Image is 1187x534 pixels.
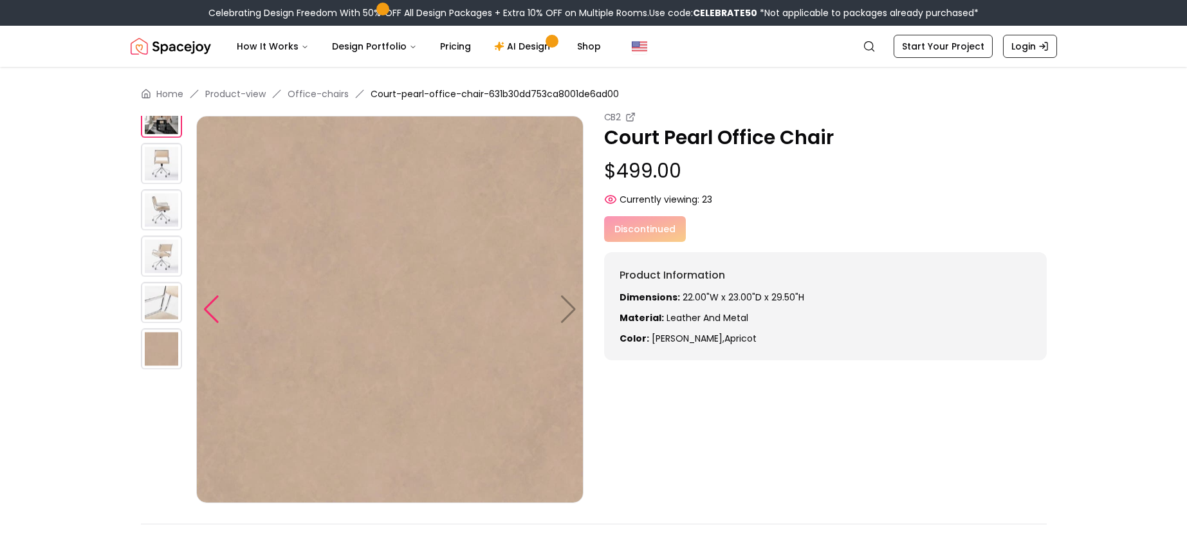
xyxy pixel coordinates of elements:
[652,332,724,345] span: [PERSON_NAME] ,
[620,311,664,324] strong: Material:
[620,332,649,345] strong: Color:
[620,291,680,304] strong: Dimensions:
[156,87,183,100] a: Home
[693,6,757,19] b: CELEBRATE50
[1003,35,1057,58] a: Login
[620,193,699,206] span: Currently viewing:
[667,311,748,324] span: leather and metal
[604,126,1047,149] p: Court Pearl Office Chair
[484,33,564,59] a: AI Design
[371,87,619,100] span: Court-pearl-office-chair-631b30dd753ca8001de6ad00
[226,33,611,59] nav: Main
[894,35,993,58] a: Start Your Project
[620,268,1031,283] h6: Product Information
[604,160,1047,183] p: $499.00
[131,33,211,59] a: Spacejoy
[208,6,979,19] div: Celebrating Design Freedom With 50% OFF All Design Packages + Extra 10% OFF on Multiple Rooms.
[288,87,349,100] a: Office-chairs
[226,33,319,59] button: How It Works
[567,33,611,59] a: Shop
[141,282,182,323] img: https://storage.googleapis.com/spacejoy-main/assets/631b30dd753ca8001de6ad00/product_5_aldido8i9fc6
[141,97,182,138] img: https://storage.googleapis.com/spacejoy-main/assets/631b30dd753ca8001de6ad00/product_1_nc1e2mme8fc
[141,328,182,369] img: https://storage.googleapis.com/spacejoy-main/assets/631b30dd753ca8001de6ad00/product_6_0mpohco0ammi
[724,332,757,345] span: apricot
[141,235,182,277] img: https://storage.googleapis.com/spacejoy-main/assets/631b30dd753ca8001de6ad00/product_4_0jp9anfd3p99
[620,291,1031,304] p: 22.00"W x 23.00"D x 29.50"H
[757,6,979,19] span: *Not applicable to packages already purchased*
[322,33,427,59] button: Design Portfolio
[131,26,1057,67] nav: Global
[649,6,757,19] span: Use code:
[205,87,266,100] a: Product-view
[196,116,584,503] img: https://storage.googleapis.com/spacejoy-main/assets/631b30dd753ca8001de6ad00/product_6_0mpohco0ammi
[141,143,182,184] img: https://storage.googleapis.com/spacejoy-main/assets/631b30dd753ca8001de6ad00/product_2_g2fl321bd5nj
[604,111,621,124] small: CB2
[141,87,1047,100] nav: breadcrumb
[702,193,712,206] span: 23
[131,33,211,59] img: Spacejoy Logo
[430,33,481,59] a: Pricing
[632,39,647,54] img: United States
[141,189,182,230] img: https://storage.googleapis.com/spacejoy-main/assets/631b30dd753ca8001de6ad00/product_3_lga0cd0fig25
